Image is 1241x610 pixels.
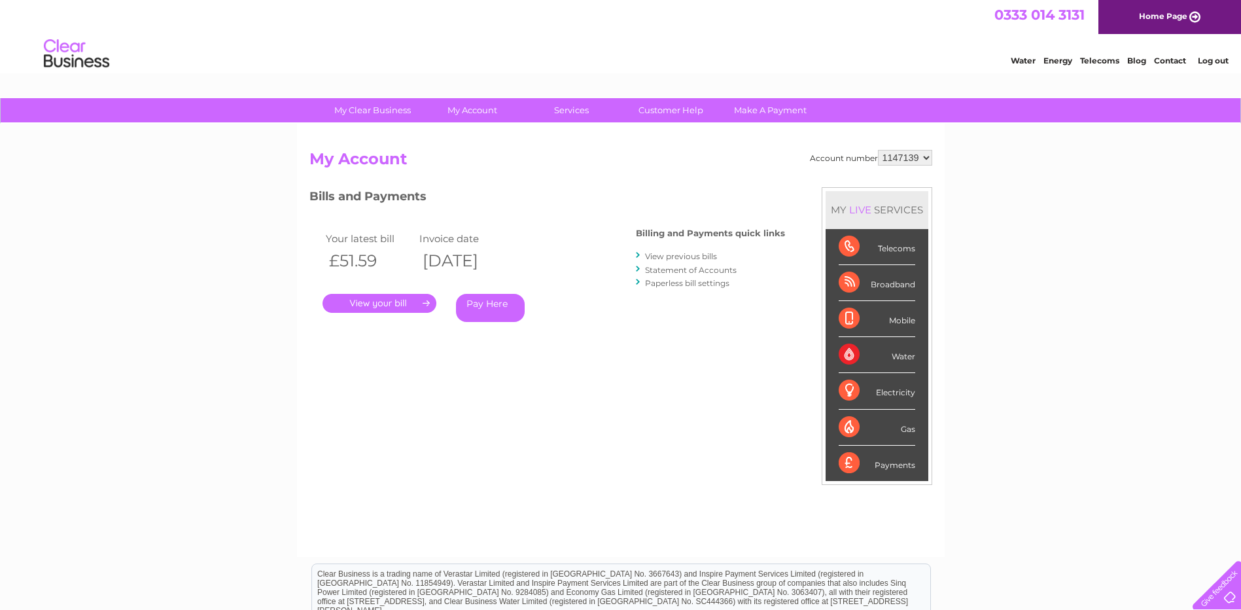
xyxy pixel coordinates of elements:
[456,294,525,322] a: Pay Here
[1198,56,1229,65] a: Log out
[839,410,915,446] div: Gas
[309,187,785,210] h3: Bills and Payments
[826,191,928,228] div: MY SERVICES
[1080,56,1119,65] a: Telecoms
[517,98,625,122] a: Services
[323,230,417,247] td: Your latest bill
[839,265,915,301] div: Broadband
[994,7,1085,23] a: 0333 014 3131
[839,229,915,265] div: Telecoms
[839,337,915,373] div: Water
[839,301,915,337] div: Mobile
[645,251,717,261] a: View previous bills
[810,150,932,166] div: Account number
[1127,56,1146,65] a: Blog
[1043,56,1072,65] a: Energy
[43,34,110,74] img: logo.png
[1011,56,1036,65] a: Water
[847,204,874,216] div: LIVE
[418,98,526,122] a: My Account
[839,373,915,409] div: Electricity
[319,98,427,122] a: My Clear Business
[309,150,932,175] h2: My Account
[617,98,725,122] a: Customer Help
[716,98,824,122] a: Make A Payment
[323,294,436,313] a: .
[312,7,930,63] div: Clear Business is a trading name of Verastar Limited (registered in [GEOGRAPHIC_DATA] No. 3667643...
[636,228,785,238] h4: Billing and Payments quick links
[839,446,915,481] div: Payments
[645,265,737,275] a: Statement of Accounts
[645,278,729,288] a: Paperless bill settings
[323,247,417,274] th: £51.59
[416,247,510,274] th: [DATE]
[1154,56,1186,65] a: Contact
[416,230,510,247] td: Invoice date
